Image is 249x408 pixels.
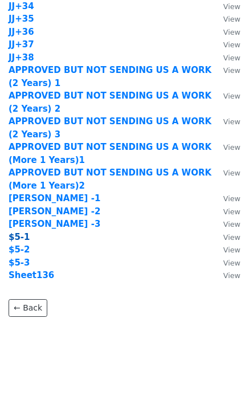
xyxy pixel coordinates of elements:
[223,28,240,36] small: View
[223,259,240,267] small: View
[223,143,240,152] small: View
[223,117,240,126] small: View
[223,15,240,23] small: View
[212,65,240,75] a: View
[223,194,240,203] small: View
[212,244,240,255] a: View
[212,91,240,101] a: View
[9,168,211,191] a: APPROVED BUT NOT SENDING US A WORK (More 1 Years)2
[9,39,34,50] a: JJ+37
[223,271,240,280] small: View
[223,54,240,62] small: View
[223,246,240,254] small: View
[223,233,240,242] small: View
[9,232,30,242] a: $5-1
[212,14,240,24] a: View
[223,40,240,49] small: View
[223,66,240,75] small: View
[223,207,240,216] small: View
[212,270,240,280] a: View
[9,299,47,317] a: ← Back
[9,206,100,217] a: [PERSON_NAME] -2
[212,232,240,242] a: View
[9,91,211,114] a: APPROVED BUT NOT SENDING US A WORK (2 Years) 2
[223,169,240,177] small: View
[9,27,34,37] a: JJ+36
[223,92,240,100] small: View
[9,1,34,11] a: JJ+34
[212,116,240,127] a: View
[212,168,240,178] a: View
[9,258,30,268] a: $5-3
[212,27,240,37] a: View
[9,142,211,165] a: APPROVED BUT NOT SENDING US A WORK (More 1 Years)1
[212,39,240,50] a: View
[223,220,240,229] small: View
[212,142,240,152] a: View
[212,206,240,217] a: View
[223,2,240,11] small: View
[9,65,211,88] a: APPROVED BUT NOT SENDING US A WORK (2 Years) 1
[212,258,240,268] a: View
[212,1,240,11] a: View
[9,270,54,280] a: Sheet136
[192,353,249,408] iframe: Chat Widget
[212,52,240,63] a: View
[9,116,211,140] a: APPROVED BUT NOT SENDING US A WORK (2 Years) 3
[9,244,30,255] a: $5-2
[212,193,240,203] a: View
[9,14,34,24] a: JJ+35
[9,193,100,203] a: [PERSON_NAME] -1
[9,52,34,63] a: JJ+38
[212,219,240,229] a: View
[9,219,100,229] a: [PERSON_NAME] -3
